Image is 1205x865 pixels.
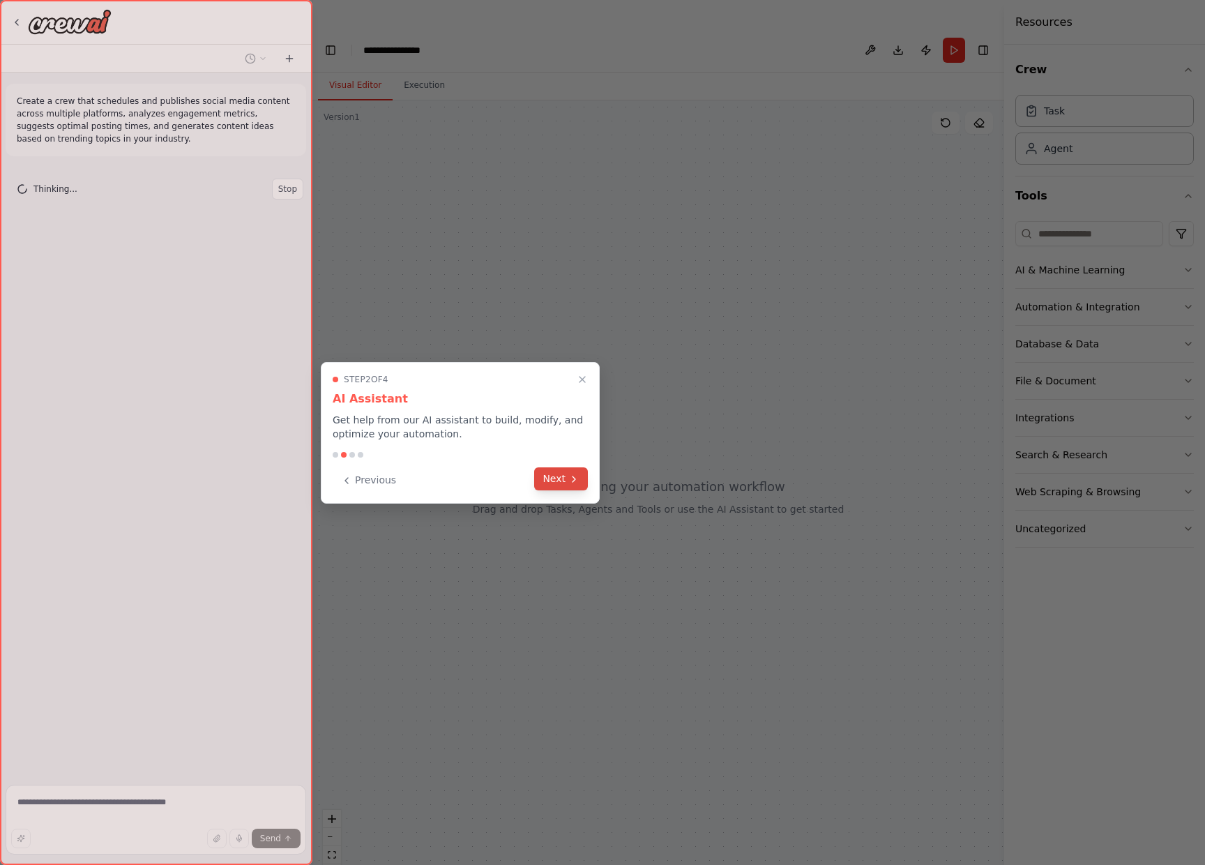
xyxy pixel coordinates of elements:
button: Hide left sidebar [321,40,340,60]
button: Next [534,467,588,490]
span: Step 2 of 4 [344,374,388,385]
button: Previous [333,469,404,492]
h3: AI Assistant [333,391,588,407]
button: Close walkthrough [574,371,591,388]
p: Get help from our AI assistant to build, modify, and optimize your automation. [333,413,588,441]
